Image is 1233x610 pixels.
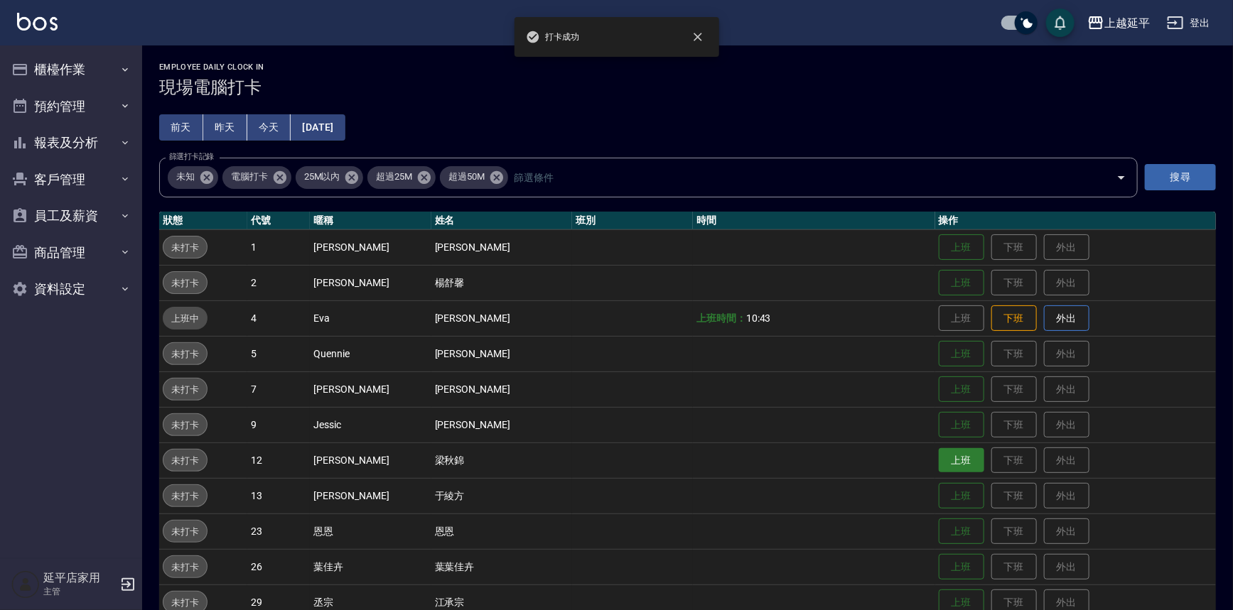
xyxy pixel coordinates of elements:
[939,234,984,261] button: 上班
[247,212,310,230] th: 代號
[159,77,1216,97] h3: 現場電腦打卡
[310,513,431,549] td: 恩恩
[169,151,214,162] label: 篩選打卡記錄
[163,347,207,361] span: 未打卡
[247,478,310,513] td: 13
[431,407,572,442] td: [PERSON_NAME]
[163,595,207,610] span: 未打卡
[163,240,207,255] span: 未打卡
[310,407,431,442] td: Jessic
[1161,10,1216,36] button: 登出
[526,30,580,44] span: 打卡成功
[1044,305,1089,332] button: 外出
[431,265,572,300] td: 楊舒馨
[168,170,203,184] span: 未知
[310,300,431,336] td: Eva
[163,560,207,574] span: 未打卡
[991,305,1037,332] button: 下班
[222,170,276,184] span: 電腦打卡
[310,229,431,265] td: [PERSON_NAME]
[310,549,431,584] td: 葉佳卉
[310,442,431,478] td: [PERSON_NAME]
[296,170,349,184] span: 25M以內
[1145,164,1216,190] button: 搜尋
[682,21,714,53] button: close
[6,234,136,271] button: 商品管理
[17,13,58,31] img: Logo
[43,585,116,598] p: 主管
[431,549,572,584] td: 葉葉佳卉
[572,212,693,230] th: 班別
[939,483,984,509] button: 上班
[247,442,310,478] td: 12
[6,197,136,234] button: 員工及薪資
[310,478,431,513] td: [PERSON_NAME]
[247,371,310,407] td: 7
[746,312,771,324] span: 10:43
[247,265,310,300] td: 2
[6,161,136,198] button: 客戶管理
[431,442,572,478] td: 梁秋錦
[310,336,431,371] td: Quennie
[11,570,40,599] img: Person
[939,270,984,296] button: 上班
[291,114,345,141] button: [DATE]
[163,453,207,468] span: 未打卡
[163,489,207,503] span: 未打卡
[310,212,431,230] th: 暱稱
[247,336,310,371] td: 5
[247,549,310,584] td: 26
[296,166,364,189] div: 25M以內
[310,371,431,407] td: [PERSON_NAME]
[163,418,207,432] span: 未打卡
[163,311,208,326] span: 上班中
[939,554,984,580] button: 上班
[247,229,310,265] td: 1
[431,513,572,549] td: 恩恩
[247,114,291,141] button: 今天
[510,165,1092,190] input: 篩選條件
[247,300,310,336] td: 4
[939,412,984,438] button: 上班
[6,51,136,88] button: 櫃檯作業
[247,407,310,442] td: 9
[939,341,984,367] button: 上班
[6,271,136,307] button: 資料設定
[696,312,746,324] b: 上班時間：
[693,212,935,230] th: 時間
[367,170,421,184] span: 超過25M
[1082,9,1156,38] button: 上越延平
[367,166,436,189] div: 超過25M
[1110,166,1133,189] button: Open
[310,265,431,300] td: [PERSON_NAME]
[163,382,207,397] span: 未打卡
[939,518,984,545] button: 上班
[431,336,572,371] td: [PERSON_NAME]
[431,300,572,336] td: [PERSON_NAME]
[1046,9,1075,37] button: save
[431,371,572,407] td: [PERSON_NAME]
[431,478,572,513] td: 于綾方
[6,124,136,161] button: 報表及分析
[431,212,572,230] th: 姓名
[440,170,493,184] span: 超過50M
[935,212,1216,230] th: 操作
[222,166,291,189] div: 電腦打卡
[159,114,203,141] button: 前天
[1104,14,1150,32] div: 上越延平
[431,229,572,265] td: [PERSON_NAME]
[939,448,984,473] button: 上班
[939,376,984,403] button: 上班
[247,513,310,549] td: 23
[168,166,218,189] div: 未知
[6,88,136,125] button: 預約管理
[43,571,116,585] h5: 延平店家用
[440,166,508,189] div: 超過50M
[159,62,1216,72] h2: Employee Daily Clock In
[159,212,247,230] th: 狀態
[163,276,207,290] span: 未打卡
[203,114,247,141] button: 昨天
[163,524,207,539] span: 未打卡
